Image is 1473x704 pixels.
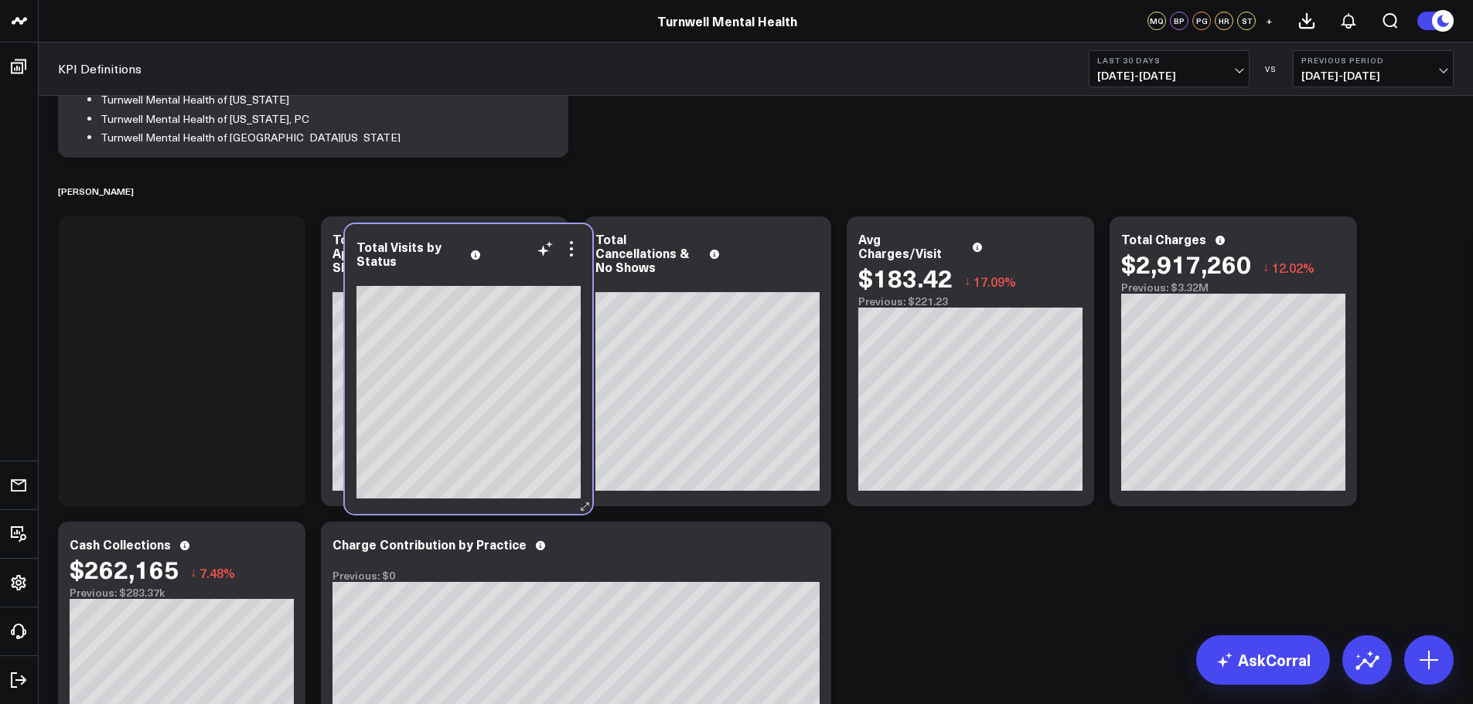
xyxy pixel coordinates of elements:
a: Turnwell Mental Health [657,12,797,29]
div: HR [1215,12,1233,30]
div: Previous: $283.37k [70,587,294,599]
div: ST [1237,12,1256,30]
span: ↓ [1263,257,1269,277]
span: 12.02% [1272,259,1314,276]
div: PG [1192,12,1211,30]
li: Turnwell Mental Health of [US_STATE], PC [101,110,545,129]
div: Total Appointment Shows [332,232,438,274]
div: BP [1170,12,1188,30]
span: ↓ [964,271,970,291]
li: Turnwell Mental Health of [GEOGRAPHIC_DATA][US_STATE] [101,128,545,148]
div: $2,917,260 [1121,250,1251,277]
div: Total Cancellations & No Shows [595,232,701,274]
div: Total Charges [1121,232,1206,246]
button: + [1260,12,1278,30]
b: Last 30 Days [1097,56,1241,65]
span: [DATE] - [DATE] [1301,70,1445,82]
div: $183.42 [858,264,953,291]
div: MQ [1147,12,1166,30]
div: Charge Contribution by Practice [332,537,527,551]
div: Previous: $221.23 [858,295,1083,308]
div: $262,165 [70,555,179,583]
a: KPI Definitions [58,60,142,77]
span: ↓ [190,563,196,583]
div: Cash Collections [70,537,171,551]
button: Previous Period[DATE]-[DATE] [1293,50,1454,87]
li: Turnwell Mental Health of [US_STATE] [101,90,545,110]
span: 7.48% [199,564,235,581]
span: [DATE] - [DATE] [1097,70,1241,82]
div: Previous: $0 [332,570,820,582]
b: Previous Period [1301,56,1445,65]
div: VS [1257,64,1285,73]
div: [PERSON_NAME] [58,173,134,209]
span: 17.09% [973,273,1016,290]
div: Total Visits by Status [356,240,462,267]
div: Avg Charges/Visit [858,232,963,260]
span: + [1266,15,1273,26]
button: Last 30 Days[DATE]-[DATE] [1089,50,1250,87]
div: Previous: $3.32M [1121,281,1345,294]
a: AskCorral [1196,635,1330,685]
